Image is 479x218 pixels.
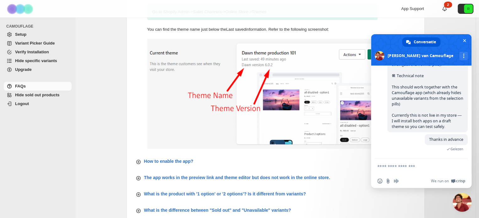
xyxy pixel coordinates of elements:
span: Thanks in advance [429,137,463,142]
div: Chat sluiten [453,193,471,212]
a: Setup [4,30,72,39]
span: Emoji invoegen [377,178,382,183]
img: find-theme-name [147,39,398,149]
span: Crisp [456,178,465,183]
a: Verify Installation [4,48,72,56]
p: What is the difference between "Sold out" and "Unavailable" variants? [144,207,291,213]
span: We run on [431,178,449,183]
div: Meer kanalen [459,52,468,60]
p: How to enable the app? [144,158,193,164]
p: What is the product with '1 option' or '2 options'? Is it different from variants? [144,191,306,197]
span: Audiobericht opnemen [394,178,399,183]
button: How to enable the app? [132,156,420,167]
a: We run onCrisp [431,178,465,183]
span: Verify Installation [15,50,49,54]
a: 2 [441,6,448,12]
span: Logout [15,101,29,106]
span: Variant Picker Guide [15,41,55,45]
span: Gelezen [450,147,463,151]
text: R [467,7,470,11]
span: CAMOUFLAGE [6,24,72,29]
div: Conversatie [402,37,440,47]
p: The app works in the preview link and theme editor but does not work in the online store. [144,174,330,181]
a: FAQs [4,82,72,91]
p: You can find the theme name just below the Last saved information. Refer to the following screens... [147,26,378,33]
a: Upgrade [4,65,72,74]
span: App Support [401,6,424,11]
span: FAQs [15,84,26,88]
a: Logout [4,99,72,108]
button: The app works in the preview link and theme editor but does not work in the online store. [132,172,420,183]
span: Setup [15,32,26,37]
span: Upgrade [15,67,32,72]
button: Avatar with initials R [458,4,473,14]
a: Hide sold out products [4,91,72,99]
span: Conversatie [414,37,436,47]
button: What is the difference between "Sold out" and "Unavailable" variants? [132,205,420,216]
a: Variant Picker Guide [4,39,72,48]
img: Camouflage [5,0,36,18]
span: Hide sold out products [15,93,60,97]
span: Avatar with initials R [464,4,473,13]
span: Hide specific variants [15,58,57,63]
span: Stuur een bestand [385,178,390,183]
textarea: Typ een bericht... [377,164,451,169]
button: What is the product with '1 option' or '2 options'? Is it different from variants? [132,188,420,199]
div: 2 [444,2,452,8]
a: Hide specific variants [4,56,72,65]
span: Chat sluiten [461,37,468,44]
